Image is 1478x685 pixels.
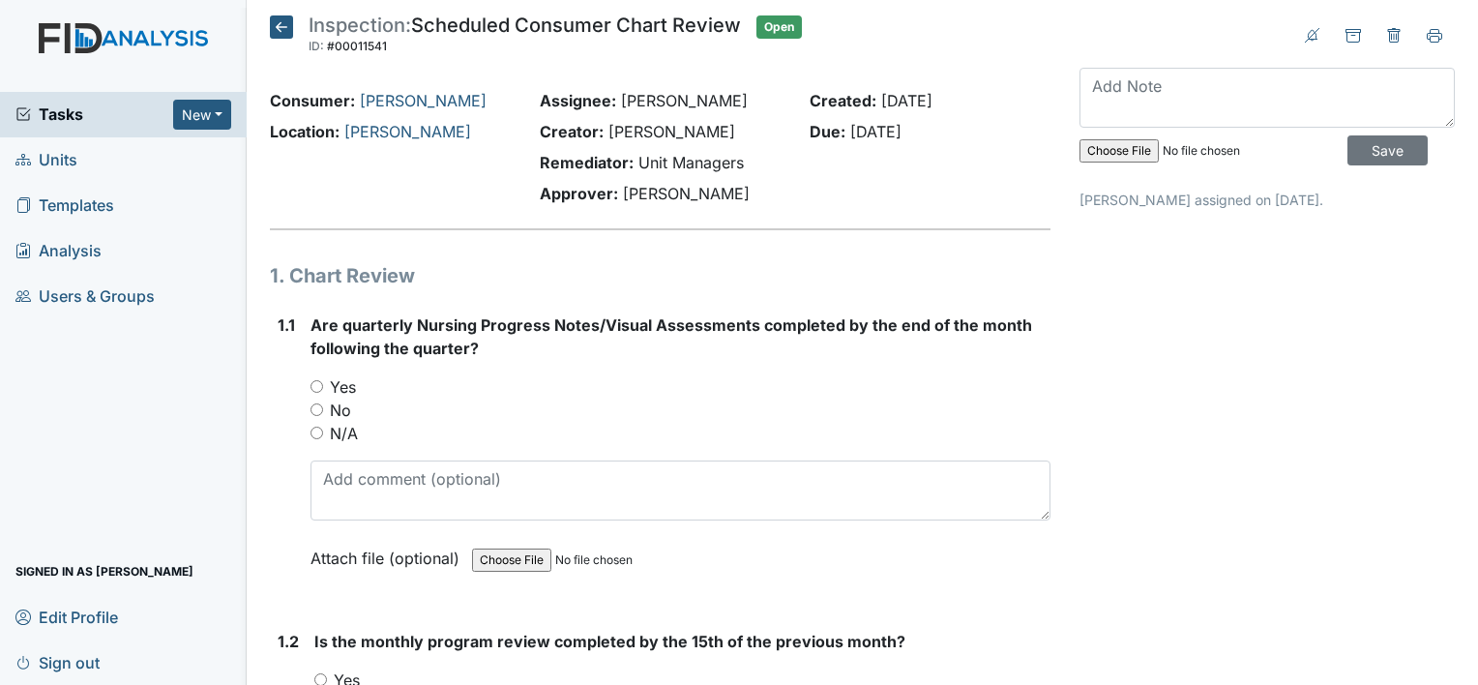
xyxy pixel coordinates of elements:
[330,422,358,445] label: N/A
[15,145,77,175] span: Units
[15,602,118,632] span: Edit Profile
[15,191,114,221] span: Templates
[15,103,173,126] a: Tasks
[173,100,231,130] button: New
[344,122,471,141] a: [PERSON_NAME]
[638,153,744,172] span: Unit Managers
[540,91,616,110] strong: Assignee:
[810,91,876,110] strong: Created:
[310,536,467,570] label: Attach file (optional)
[270,122,340,141] strong: Location:
[540,184,618,203] strong: Approver:
[1079,190,1455,210] p: [PERSON_NAME] assigned on [DATE].
[540,153,634,172] strong: Remediator:
[623,184,750,203] span: [PERSON_NAME]
[309,15,741,58] div: Scheduled Consumer Chart Review
[309,39,324,53] span: ID:
[850,122,902,141] span: [DATE]
[310,427,323,439] input: N/A
[360,91,487,110] a: [PERSON_NAME]
[608,122,735,141] span: [PERSON_NAME]
[310,403,323,416] input: No
[327,39,387,53] span: #00011541
[810,122,845,141] strong: Due:
[15,236,102,266] span: Analysis
[330,399,351,422] label: No
[270,91,355,110] strong: Consumer:
[278,630,299,653] label: 1.2
[15,282,155,312] span: Users & Groups
[314,632,905,651] span: Is the monthly program review completed by the 15th of the previous month?
[309,14,411,37] span: Inspection:
[881,91,932,110] span: [DATE]
[270,261,1050,290] h1: 1. Chart Review
[15,556,193,586] span: Signed in as [PERSON_NAME]
[1347,135,1428,165] input: Save
[310,380,323,393] input: Yes
[278,313,295,337] label: 1.1
[330,375,356,399] label: Yes
[15,647,100,677] span: Sign out
[540,122,604,141] strong: Creator:
[310,315,1032,358] span: Are quarterly Nursing Progress Notes/Visual Assessments completed by the end of the month followi...
[756,15,802,39] span: Open
[621,91,748,110] span: [PERSON_NAME]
